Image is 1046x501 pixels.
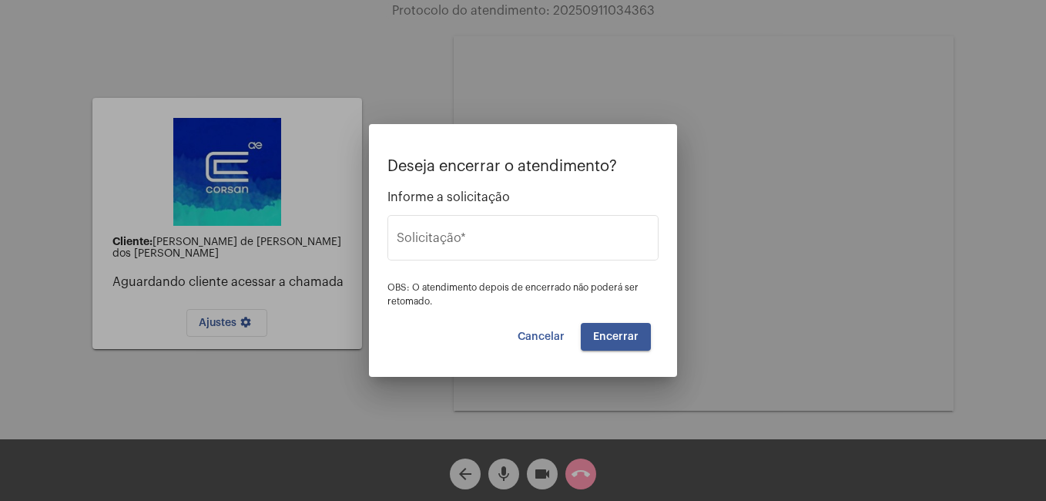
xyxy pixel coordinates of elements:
input: Buscar solicitação [397,234,649,248]
button: Cancelar [505,323,577,351]
button: Encerrar [581,323,651,351]
span: Encerrar [593,331,639,342]
span: Cancelar [518,331,565,342]
p: Deseja encerrar o atendimento? [387,158,659,175]
span: OBS: O atendimento depois de encerrado não poderá ser retomado. [387,283,639,306]
span: Informe a solicitação [387,190,659,204]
